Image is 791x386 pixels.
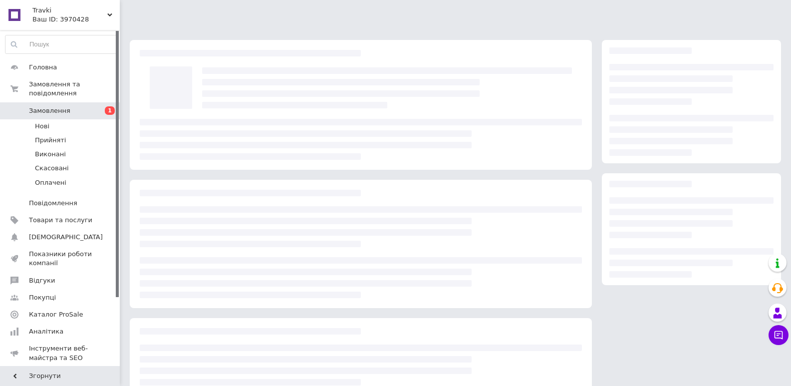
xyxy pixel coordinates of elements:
[29,199,77,208] span: Повідомлення
[29,293,56,302] span: Покупці
[35,136,66,145] span: Прийняті
[29,250,92,268] span: Показники роботи компанії
[105,106,115,115] span: 1
[29,80,120,98] span: Замовлення та повідомлення
[29,106,70,115] span: Замовлення
[29,310,83,319] span: Каталог ProSale
[32,15,120,24] div: Ваш ID: 3970428
[29,233,103,242] span: [DEMOGRAPHIC_DATA]
[769,325,789,345] button: Чат з покупцем
[29,63,57,72] span: Головна
[32,6,107,15] span: Travki
[29,276,55,285] span: Відгуки
[29,327,63,336] span: Аналітика
[29,216,92,225] span: Товари та послуги
[35,122,49,131] span: Нові
[29,344,92,362] span: Інструменти веб-майстра та SEO
[35,178,66,187] span: Оплачені
[35,150,66,159] span: Виконані
[5,35,117,53] input: Пошук
[35,164,69,173] span: Скасовані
